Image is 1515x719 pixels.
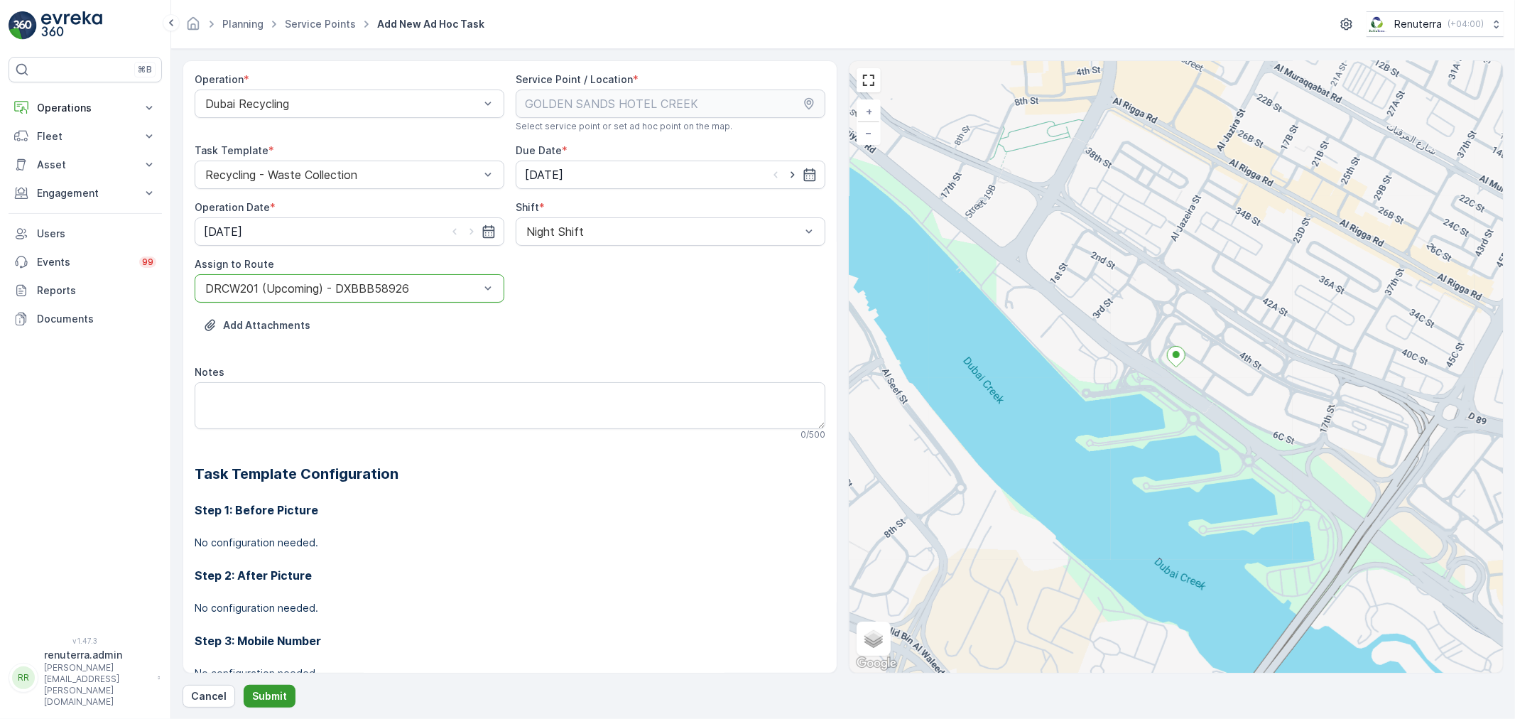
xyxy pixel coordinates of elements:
a: Homepage [185,21,201,33]
p: Operations [37,101,134,115]
label: Operation [195,73,244,85]
a: Open this area in Google Maps (opens a new window) [853,654,900,673]
input: GOLDEN SANDS HOTEL CREEK [516,90,825,118]
p: 99 [142,256,153,268]
label: Operation Date [195,201,270,213]
h3: Step 1: Before Picture [195,502,825,519]
p: ⌘B [138,64,152,75]
a: Documents [9,305,162,333]
a: Service Points [285,18,356,30]
a: View Fullscreen [858,70,879,91]
button: Upload File [195,314,319,337]
img: logo [9,11,37,40]
p: Events [37,255,131,269]
h3: Step 2: After Picture [195,567,825,584]
input: dd/mm/yyyy [516,161,825,189]
p: Renuterra [1394,17,1442,31]
button: Submit [244,685,295,708]
button: Operations [9,94,162,122]
img: Screenshot_2024-07-26_at_13.33.01.png [1367,16,1389,32]
a: Planning [222,18,264,30]
label: Due Date [516,144,562,156]
p: Documents [37,312,156,326]
p: No configuration needed. [195,536,825,550]
button: RRrenuterra.admin[PERSON_NAME][EMAIL_ADDRESS][PERSON_NAME][DOMAIN_NAME] [9,648,162,708]
span: Add New Ad Hoc Task [374,17,487,31]
a: Layers [858,623,889,654]
a: Zoom Out [858,122,879,144]
p: Engagement [37,186,134,200]
h3: Step 3: Mobile Number [195,632,825,649]
a: Zoom In [858,101,879,122]
button: Fleet [9,122,162,151]
p: 0 / 500 [800,429,825,440]
div: RR [12,666,35,689]
button: Cancel [183,685,235,708]
img: Google [853,654,900,673]
p: [PERSON_NAME][EMAIL_ADDRESS][PERSON_NAME][DOMAIN_NAME] [44,662,151,708]
span: + [866,105,872,117]
a: Users [9,220,162,248]
a: Reports [9,276,162,305]
span: Select service point or set ad hoc point on the map. [516,121,732,132]
label: Shift [516,201,539,213]
p: Fleet [37,129,134,144]
p: renuterra.admin [44,648,151,662]
label: Task Template [195,144,268,156]
p: No configuration needed. [195,601,825,615]
p: ( +04:00 ) [1448,18,1484,30]
label: Notes [195,366,224,378]
h2: Task Template Configuration [195,463,825,485]
p: Submit [252,689,287,703]
label: Service Point / Location [516,73,633,85]
a: Events99 [9,248,162,276]
p: Asset [37,158,134,172]
p: Users [37,227,156,241]
img: logo_light-DOdMpM7g.png [41,11,102,40]
p: Add Attachments [223,318,310,333]
button: Renuterra(+04:00) [1367,11,1504,37]
button: Asset [9,151,162,179]
input: dd/mm/yyyy [195,217,504,246]
p: Reports [37,283,156,298]
button: Engagement [9,179,162,207]
span: − [866,126,873,139]
p: Cancel [191,689,227,703]
p: No configuration needed. [195,666,825,681]
label: Assign to Route [195,258,274,270]
span: v 1.47.3 [9,637,162,645]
